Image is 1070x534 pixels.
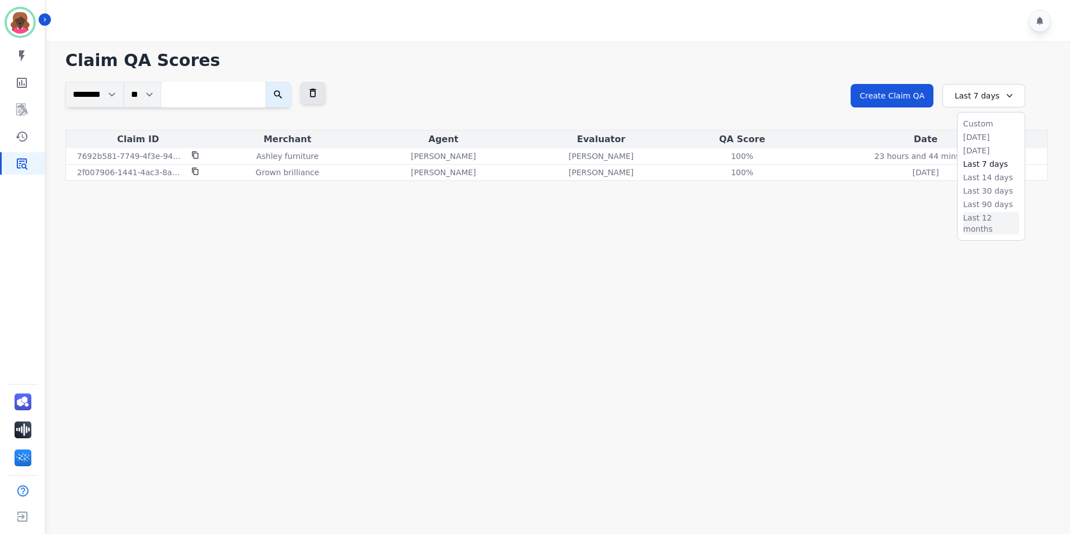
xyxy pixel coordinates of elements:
p: Ashley furniture [256,151,318,162]
li: Last 7 days [963,158,1019,170]
p: 2f007906-1441-4ac3-8a6e-9f57ec73f675 [77,167,185,178]
img: Bordered avatar [7,9,34,36]
p: [PERSON_NAME] [411,151,476,162]
li: Last 30 days [963,185,1019,196]
li: Last 12 months [963,212,1019,235]
div: Evaluator [524,133,678,146]
p: [DATE] [912,167,938,178]
div: Agent [367,133,520,146]
div: Merchant [213,133,363,146]
div: QA Score [682,133,802,146]
li: [DATE] [963,145,1019,156]
div: Date [806,133,1045,146]
p: [PERSON_NAME] [411,167,476,178]
button: Create Claim QA [851,84,933,107]
p: 7692b581-7749-4f3e-94d0-cb23e942061d [77,151,185,162]
h1: Claim QA Scores [65,50,1048,71]
p: [PERSON_NAME] [569,151,633,162]
div: 100% [717,151,767,162]
li: Last 90 days [963,199,1019,210]
li: Last 14 days [963,172,1019,183]
p: 23 hours and 44 mins ago [874,151,977,162]
div: 100% [717,167,767,178]
p: [PERSON_NAME] [569,167,633,178]
div: Claim ID [68,133,208,146]
li: [DATE] [963,132,1019,143]
div: Last 7 days [942,84,1025,107]
p: Grown brilliance [256,167,320,178]
li: Custom [963,118,1019,129]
